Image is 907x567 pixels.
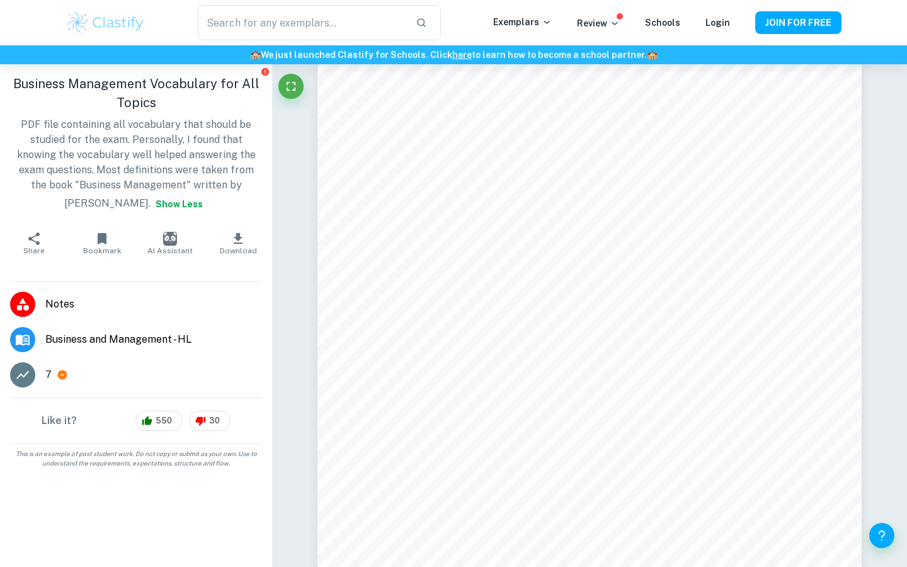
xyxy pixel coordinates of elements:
div: 30 [189,411,231,431]
button: Download [204,226,272,261]
span: 550 [149,415,179,427]
a: here [452,50,472,60]
input: Search for any exemplars... [198,5,406,40]
img: AI Assistant [163,232,177,246]
h6: We just launched Clastify for Schools. Click to learn how to become a school partner. [3,48,904,62]
span: This is an example of past student work. Do not copy or submit as your own. Use to understand the... [5,449,267,468]
button: Show less [151,193,208,215]
p: 7 [45,367,52,382]
span: Bookmark [83,246,122,255]
button: Fullscreen [278,74,304,99]
a: Schools [645,18,680,28]
button: Help and Feedback [869,523,894,548]
span: 30 [202,415,227,427]
h1: Business Management Vocabulary for All Topics [10,74,262,112]
p: Review [577,16,620,30]
span: AI Assistant [147,246,193,255]
h6: Like it? [42,413,77,428]
span: 🏫 [647,50,658,60]
button: Report issue [260,67,270,76]
span: Download [220,246,257,255]
span: 🏫 [250,50,261,60]
button: AI Assistant [136,226,204,261]
img: Clastify logo [66,10,145,35]
div: 550 [135,411,183,431]
button: JOIN FOR FREE [755,11,841,34]
p: PDF file containing all vocabulary that should be studied for the exam. Personally, I found that ... [10,117,262,215]
span: Notes [45,297,262,312]
span: Business and Management - HL [45,332,262,347]
span: Share [23,246,45,255]
button: Bookmark [68,226,136,261]
p: Exemplars [493,15,552,29]
a: Login [705,18,730,28]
